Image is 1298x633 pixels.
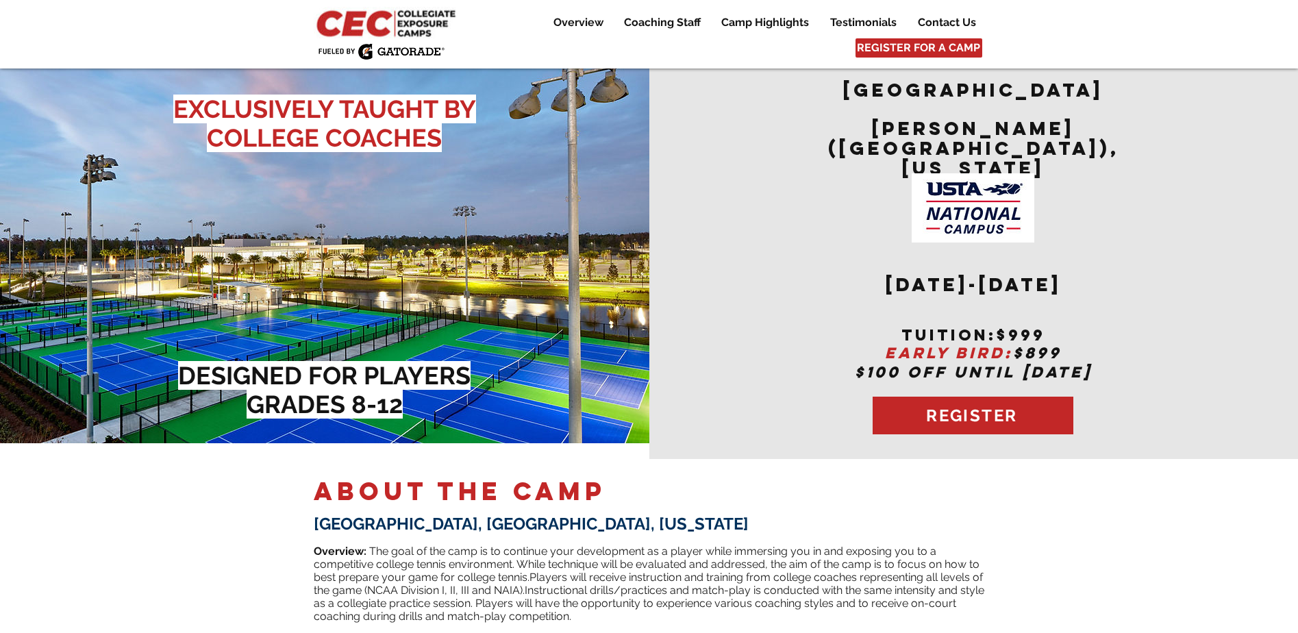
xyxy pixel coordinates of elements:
a: Camp Highlights [711,14,819,31]
span: REGISTER FOR A CAMP [857,40,980,55]
span: ​ The goal of the camp is to continue your development as a player while immersing you in and exp... [314,545,979,584]
span: GRADES 8-12 [247,390,403,419]
a: REGISTER [873,397,1073,434]
span: ([GEOGRAPHIC_DATA]), [US_STATE] [828,136,1119,179]
span: DESIGNED FOR PLAYERS [178,361,471,390]
p: Camp Highlights [714,14,816,31]
img: USTA Campus image_edited.jpg [912,173,1034,243]
span: Players will receive instruction and training from college coaches representing all levels of the... [314,571,983,597]
p: Testimonials [823,14,903,31]
span: EARLY BIRD: [885,343,1013,362]
img: CEC Logo Primary_edited.jpg [314,7,462,38]
span: $100 OFF UNTIL [DATE] [855,362,1092,382]
span: Overview: [314,545,366,558]
span: ABOUT THE CAMP [314,475,606,507]
span: REGISTER [926,406,1017,425]
img: Fueled by Gatorade.png [318,43,445,60]
span: Instructional drills/practices and match-play is conducted with the same intensity and style as a... [314,584,984,623]
p: Contact Us [911,14,983,31]
span: $899 [1013,343,1062,362]
p: Coaching Staff [617,14,708,31]
nav: Site [533,14,986,31]
a: Testimonials [820,14,907,31]
p: Overview [547,14,610,31]
span: [PERSON_NAME] [872,116,1075,140]
span: EXCLUSIVELY TAUGHT BY COLLEGE COACHES [173,95,476,152]
span: [GEOGRAPHIC_DATA] [843,78,1103,101]
a: Overview [543,14,613,31]
a: REGISTER FOR A CAMP [856,38,982,58]
a: Coaching Staff [614,14,710,31]
span: tuition:$999 [901,325,1045,345]
span: [DATE]-[DATE] [886,273,1062,296]
span: [GEOGRAPHIC_DATA], [GEOGRAPHIC_DATA], [US_STATE] [314,514,749,534]
a: Contact Us [908,14,986,31]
